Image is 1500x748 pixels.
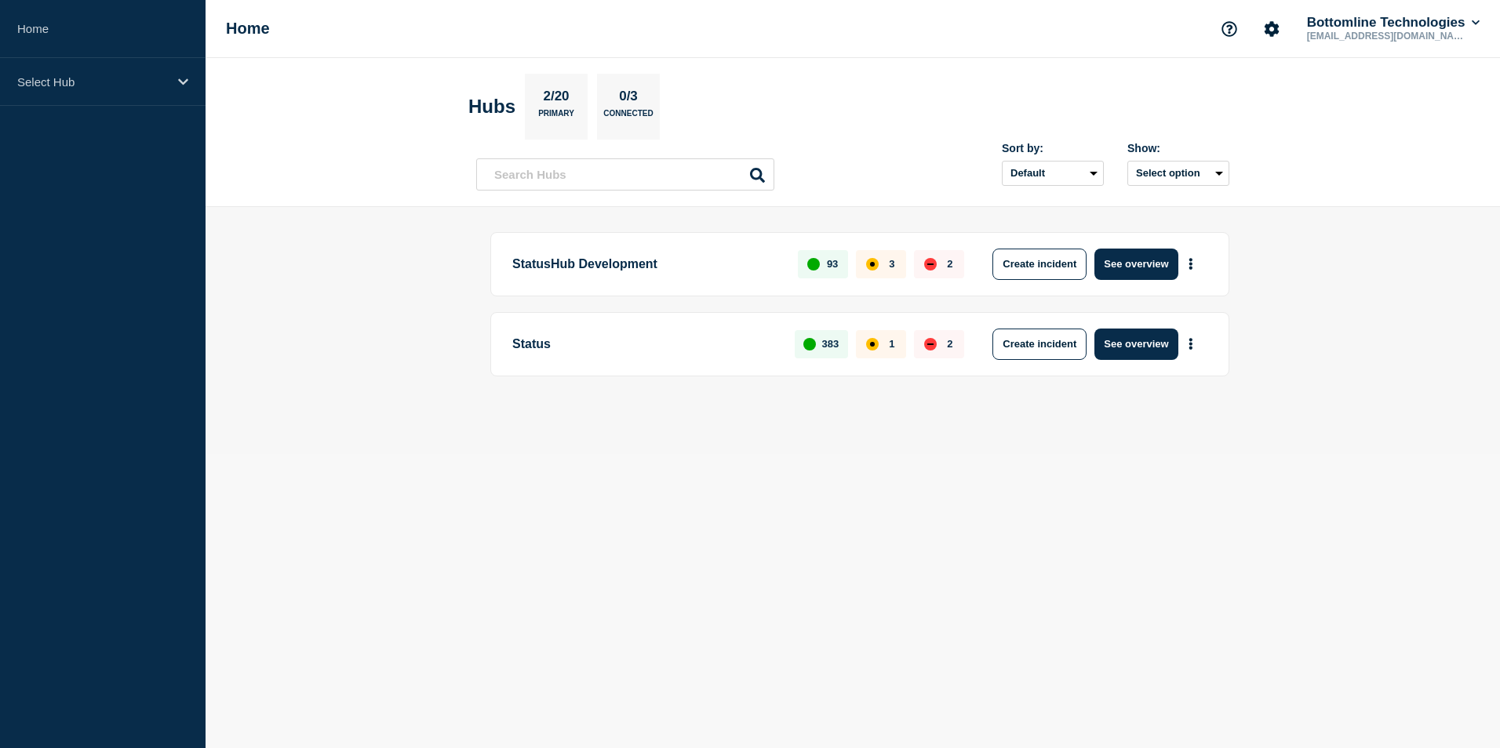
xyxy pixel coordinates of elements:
[512,249,780,280] p: StatusHub Development
[17,75,168,89] p: Select Hub
[1127,161,1229,186] button: Select option
[1094,329,1178,360] button: See overview
[947,338,952,350] p: 2
[468,96,515,118] h2: Hubs
[1181,249,1201,278] button: More actions
[476,158,774,191] input: Search Hubs
[827,258,838,270] p: 93
[603,109,653,125] p: Connected
[538,109,574,125] p: Primary
[1304,15,1483,31] button: Bottomline Technologies
[1213,13,1246,45] button: Support
[924,338,937,350] div: down
[613,89,644,109] p: 0/3
[1304,31,1467,42] p: [EMAIL_ADDRESS][DOMAIN_NAME]
[226,20,270,38] h1: Home
[889,258,894,270] p: 3
[924,258,937,271] div: down
[512,329,777,360] p: Status
[992,249,1087,280] button: Create incident
[807,258,820,271] div: up
[889,338,894,350] p: 1
[866,338,879,350] div: affected
[947,258,952,270] p: 2
[1094,249,1178,280] button: See overview
[1127,142,1229,154] div: Show:
[1002,142,1104,154] div: Sort by:
[1181,329,1201,358] button: More actions
[992,329,1087,360] button: Create incident
[1255,13,1288,45] button: Account settings
[537,89,575,109] p: 2/20
[803,338,816,350] div: up
[1002,161,1104,186] select: Sort by
[822,338,839,350] p: 383
[866,258,879,271] div: affected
